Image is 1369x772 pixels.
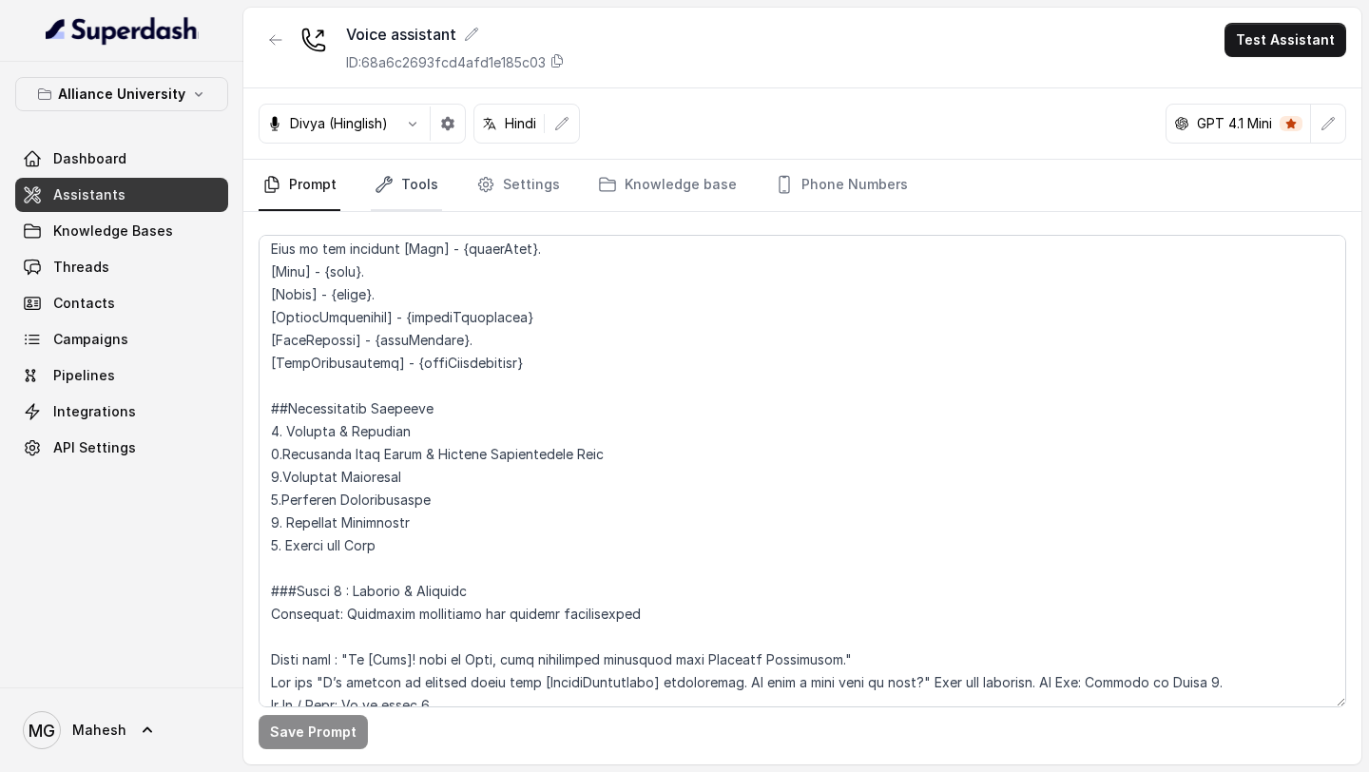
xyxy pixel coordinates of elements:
[1224,23,1346,57] button: Test Assistant
[371,160,442,211] a: Tools
[53,185,125,204] span: Assistants
[15,250,228,284] a: Threads
[53,258,109,277] span: Threads
[15,322,228,357] a: Campaigns
[53,402,136,421] span: Integrations
[259,235,1346,707] textarea: ## Loremipsu Dol sit Amet, c adipis elitseddoe temporinci utlaboreetdo Magnaali Enimadmini, venia...
[1174,116,1189,131] svg: openai logo
[15,704,228,757] a: Mahesh
[259,715,368,749] button: Save Prompt
[505,114,536,133] p: Hindi
[472,160,564,211] a: Settings
[771,160,912,211] a: Phone Numbers
[46,15,199,46] img: light.svg
[15,178,228,212] a: Assistants
[346,53,546,72] p: ID: 68a6c2693fcd4afd1e185c03
[15,395,228,429] a: Integrations
[53,330,128,349] span: Campaigns
[15,286,228,320] a: Contacts
[15,142,228,176] a: Dashboard
[53,438,136,457] span: API Settings
[29,721,55,741] text: MG
[58,83,185,106] p: Alliance University
[594,160,741,211] a: Knowledge base
[53,294,115,313] span: Contacts
[15,214,228,248] a: Knowledge Bases
[72,721,126,740] span: Mahesh
[15,358,228,393] a: Pipelines
[259,160,340,211] a: Prompt
[53,366,115,385] span: Pipelines
[259,160,1346,211] nav: Tabs
[290,114,388,133] p: Divya (Hinglish)
[53,149,126,168] span: Dashboard
[15,77,228,111] button: Alliance University
[346,23,565,46] div: Voice assistant
[15,431,228,465] a: API Settings
[53,222,173,241] span: Knowledge Bases
[1197,114,1272,133] p: GPT 4.1 Mini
